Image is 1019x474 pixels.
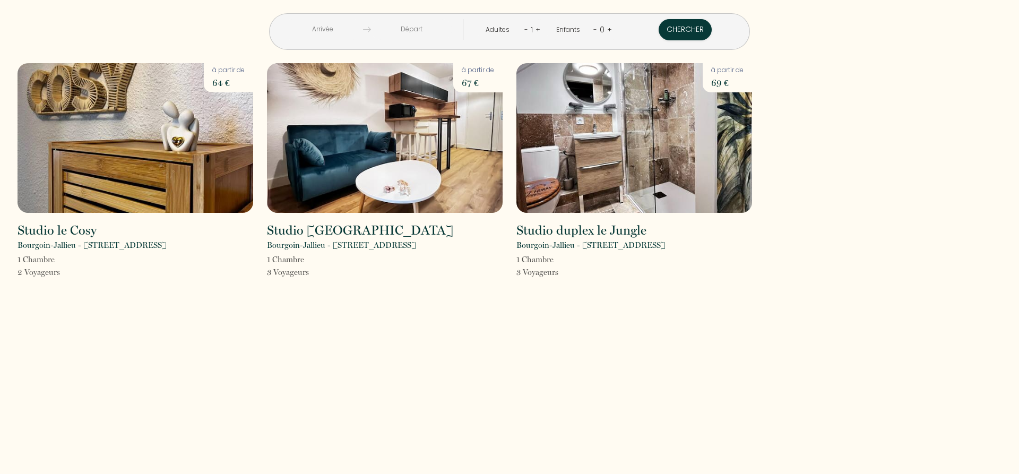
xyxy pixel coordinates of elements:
[516,253,558,266] p: 1 Chambre
[18,239,167,252] p: Bourgoin-Jallieu - [STREET_ADDRESS]
[57,268,60,277] span: s
[593,24,597,35] a: -
[556,25,584,35] div: Enfants
[462,75,494,90] p: 67 €
[212,75,245,90] p: 64 €
[555,268,558,277] span: s
[212,65,245,75] p: à partir de
[306,268,309,277] span: s
[659,19,712,40] button: Chercher
[267,224,453,237] h2: Studio [GEOGRAPHIC_DATA]
[711,65,744,75] p: à partir de
[371,19,452,40] input: Départ
[267,266,309,279] p: 3 Voyageur
[516,224,646,237] h2: Studio duplex le Jungle
[516,239,666,252] p: Bourgoin-Jallieu - [STREET_ADDRESS]
[528,21,536,38] div: 1
[267,63,503,213] img: rental-image
[18,224,97,237] h2: Studio le Cosy
[18,253,60,266] p: 1 Chambre
[597,21,607,38] div: 0
[267,239,416,252] p: Bourgoin-Jallieu - [STREET_ADDRESS]
[536,24,540,35] a: +
[516,63,752,213] img: rental-image
[462,65,494,75] p: à partir de
[486,25,513,35] div: Adultes
[267,253,309,266] p: 1 Chambre
[516,266,558,279] p: 3 Voyageur
[363,25,371,33] img: guests
[18,63,253,213] img: rental-image
[607,24,612,35] a: +
[524,24,528,35] a: -
[18,266,60,279] p: 2 Voyageur
[282,19,363,40] input: Arrivée
[711,75,744,90] p: 69 €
